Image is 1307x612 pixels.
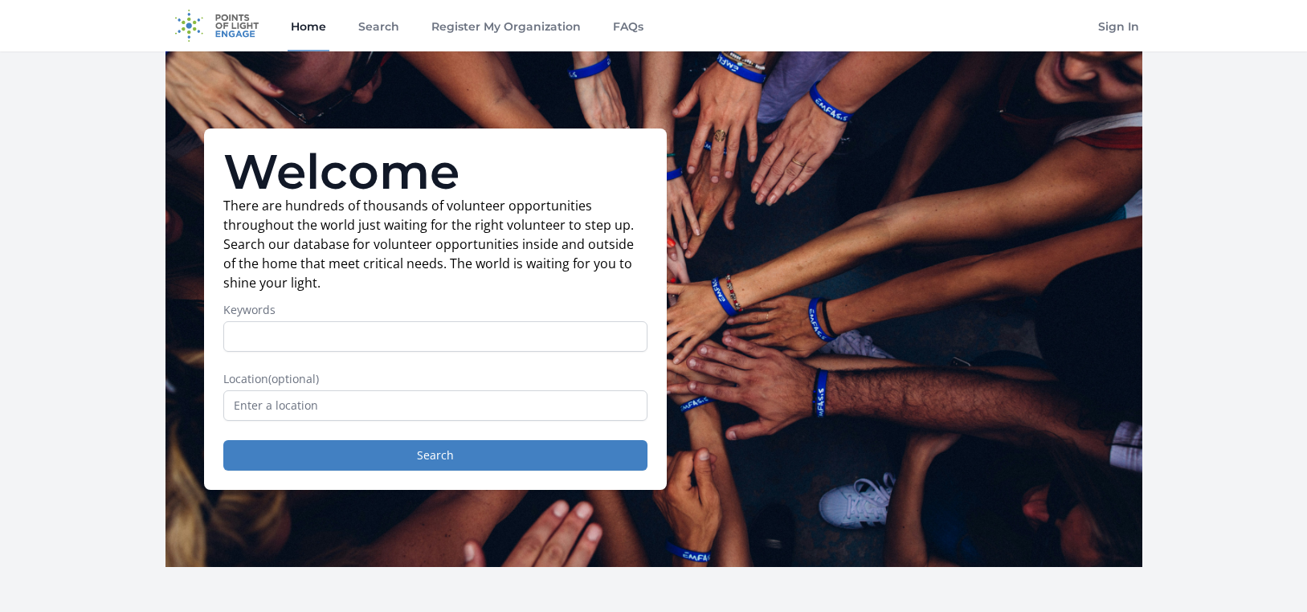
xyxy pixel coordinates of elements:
span: (optional) [268,371,319,386]
input: Enter a location [223,390,647,421]
h1: Welcome [223,148,647,196]
label: Keywords [223,302,647,318]
label: Location [223,371,647,387]
p: There are hundreds of thousands of volunteer opportunities throughout the world just waiting for ... [223,196,647,292]
button: Search [223,440,647,471]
